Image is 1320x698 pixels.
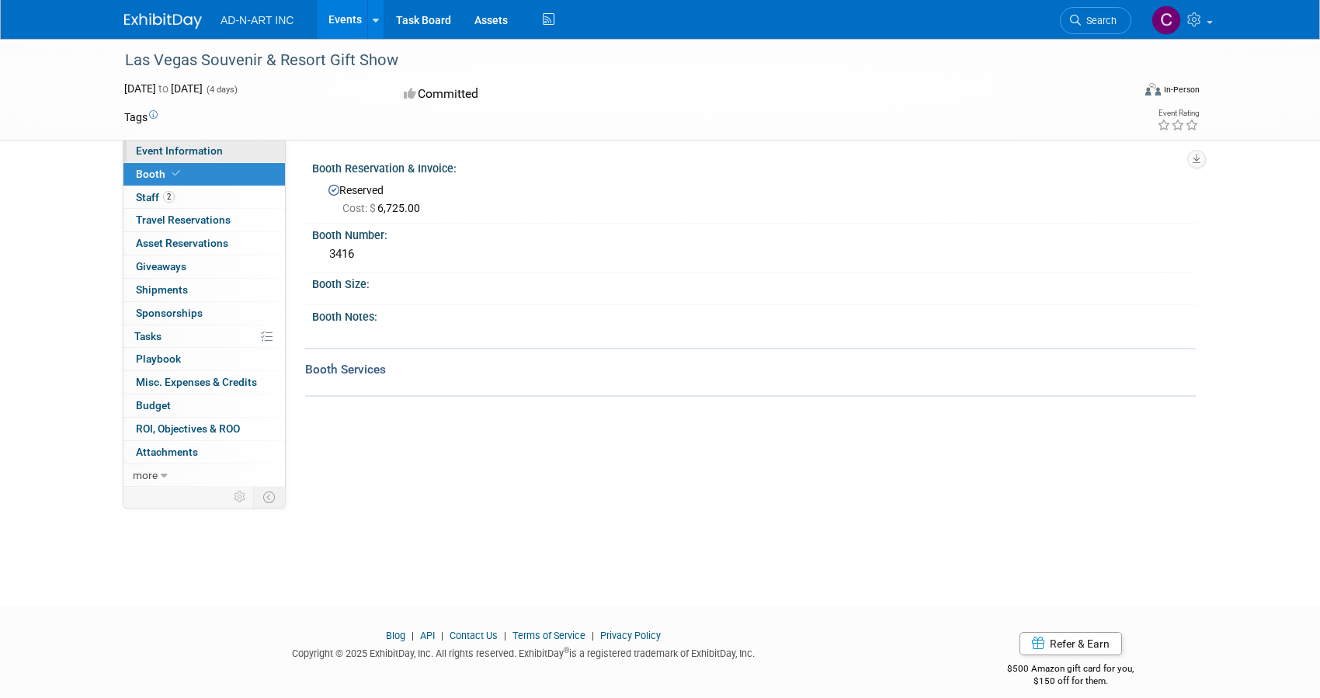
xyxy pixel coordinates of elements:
a: Booth [123,163,285,186]
div: Event Rating [1157,109,1199,117]
img: Format-Inperson.png [1145,83,1161,95]
span: Cost: $ [342,202,377,214]
a: Search [1060,7,1131,34]
td: Personalize Event Tab Strip [227,487,254,507]
a: Privacy Policy [600,630,661,641]
a: ROI, Objectives & ROO [123,418,285,440]
span: Attachments [136,446,198,458]
div: Booth Number: [312,224,1196,243]
div: Booth Notes: [312,305,1196,325]
span: 6,725.00 [342,202,426,214]
span: Search [1081,15,1117,26]
span: Event Information [136,144,223,157]
a: Terms of Service [512,630,585,641]
span: (4 days) [205,85,238,95]
div: Las Vegas Souvenir & Resort Gift Show [120,47,1108,75]
td: Toggle Event Tabs [254,487,286,507]
a: Shipments [123,279,285,301]
span: Playbook [136,352,181,365]
img: Cal Doroftei [1152,5,1181,35]
span: Misc. Expenses & Credits [136,376,257,388]
div: Booth Size: [312,273,1196,292]
a: Attachments [123,441,285,464]
span: Staff [136,191,175,203]
div: $500 Amazon gift card for you, [946,652,1197,688]
a: Tasks [123,325,285,348]
div: Reserved [324,179,1184,216]
a: Sponsorships [123,302,285,325]
span: Booth [136,168,183,180]
span: | [437,630,447,641]
div: 3416 [324,242,1184,266]
a: Refer & Earn [1020,632,1122,655]
span: ROI, Objectives & ROO [136,422,240,435]
span: Tasks [134,330,162,342]
sup: ® [564,646,569,655]
a: Travel Reservations [123,209,285,231]
span: Sponsorships [136,307,203,319]
span: | [408,630,418,641]
a: more [123,464,285,487]
span: [DATE] [DATE] [124,82,203,95]
div: Committed [399,81,742,108]
div: In-Person [1163,84,1200,95]
a: Playbook [123,348,285,370]
a: Misc. Expenses & Credits [123,371,285,394]
a: API [420,630,435,641]
a: Contact Us [450,630,498,641]
a: Blog [386,630,405,641]
div: $150 off for them. [946,675,1197,688]
div: Booth Reservation & Invoice: [312,157,1196,176]
span: Budget [136,399,171,412]
td: Tags [124,109,158,125]
a: Giveaways [123,255,285,278]
i: Booth reservation complete [172,169,180,178]
a: Staff2 [123,186,285,209]
a: Event Information [123,140,285,162]
span: 2 [163,191,175,203]
div: Event Format [1040,81,1200,104]
span: Asset Reservations [136,237,228,249]
a: Asset Reservations [123,232,285,255]
div: Booth Services [305,361,1196,378]
span: Giveaways [136,260,186,273]
span: | [588,630,598,641]
span: more [133,469,158,481]
a: Budget [123,394,285,417]
div: Copyright © 2025 ExhibitDay, Inc. All rights reserved. ExhibitDay is a registered trademark of Ex... [124,643,922,661]
span: Travel Reservations [136,214,231,226]
span: to [156,82,171,95]
img: ExhibitDay [124,13,202,29]
span: AD-N-ART INC [221,14,294,26]
span: Shipments [136,283,188,296]
span: | [500,630,510,641]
